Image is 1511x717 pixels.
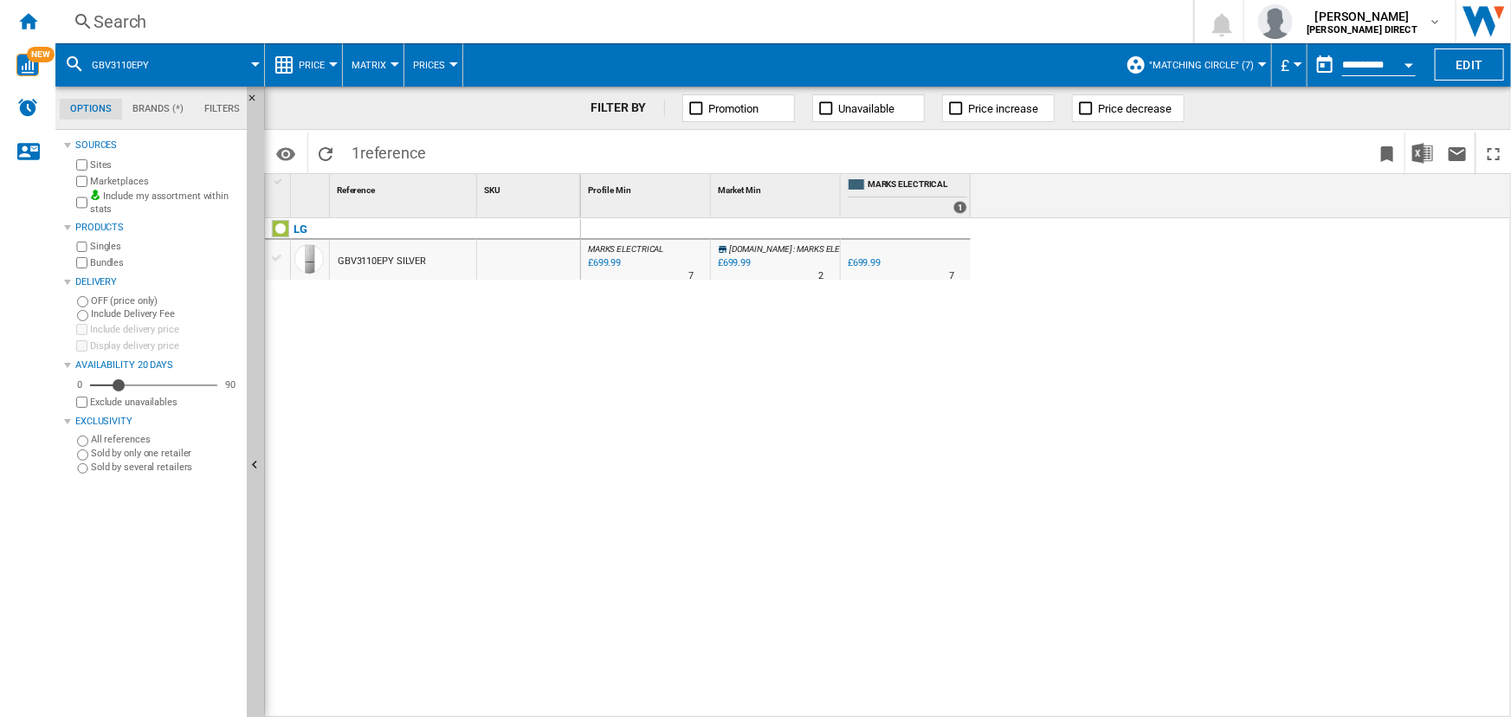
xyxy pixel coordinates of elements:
div: Products [75,221,240,235]
div: Sort None [333,174,476,201]
div: £699.99 [848,257,881,268]
input: All references [77,436,88,447]
div: Delivery Time : 7 days [688,268,694,285]
div: Delivery Time : 7 days [949,268,954,285]
input: Include Delivery Fee [77,310,88,321]
span: Market Min [718,185,761,195]
button: Unavailable [812,94,925,122]
div: Last updated : Tuesday, 23 September 2025 14:19 [585,255,621,272]
input: Sold by only one retailer [77,449,88,461]
span: Promotion [709,102,759,115]
div: MARKS ELECTRICAL 1 offers sold by MARKS ELECTRICAL [844,174,971,217]
div: Search [94,10,1148,34]
span: Unavailable [839,102,895,115]
span: [PERSON_NAME] [1307,8,1417,25]
button: Matrix [352,43,395,87]
div: Market Min Sort None [714,174,840,201]
button: "MATCHING CIRCLE" (7) [1149,43,1262,87]
div: Delivery Time : 2 days [818,268,823,285]
span: MARKS ELECTRICAL [588,244,663,254]
span: MARKS ELECTRICAL [868,178,967,193]
label: Singles [90,240,240,253]
div: Sort None [481,174,580,201]
button: Prices [413,43,454,87]
img: excel-24x24.png [1412,143,1433,164]
label: Bundles [90,256,240,269]
button: Options [268,138,303,169]
input: Display delivery price [76,340,87,352]
span: "MATCHING CIRCLE" (7) [1149,60,1254,71]
div: 0 [73,378,87,391]
button: md-calendar [1308,48,1342,82]
label: Include my assortment within stats [90,190,240,216]
md-tab-item: Filters [194,99,250,119]
span: Matrix [352,60,386,71]
span: reference [360,144,426,162]
label: Exclude unavailables [90,396,240,409]
span: : MARKS ELECTRICAL LTD [794,244,888,254]
img: wise-card.svg [16,54,39,76]
input: Display delivery price [76,397,87,408]
div: GBV3110EPY SILVER [338,242,426,281]
b: [PERSON_NAME] DIRECT [1307,24,1417,36]
button: Hide [247,87,268,118]
button: £ [1281,43,1298,87]
button: Download in Excel [1405,132,1440,173]
span: SKU [484,185,500,195]
span: NEW [27,47,55,62]
button: Price increase [942,94,1055,122]
div: Sort None [714,174,840,201]
img: mysite-bg-18x18.png [90,190,100,200]
input: OFF (price only) [77,296,88,307]
button: Price [299,43,333,87]
input: Marketplaces [76,176,87,187]
span: GBV3110EPY [92,60,149,71]
button: Edit [1435,48,1504,81]
button: Maximize [1476,132,1511,173]
input: Sold by several retailers [77,463,88,475]
div: GBV3110EPY [64,43,255,87]
input: Include my assortment within stats [76,192,87,214]
div: Sort None [294,174,329,201]
div: "MATCHING CIRCLE" (7) [1126,43,1262,87]
div: 90 [221,378,240,391]
button: Open calendar [1393,47,1424,78]
label: Display delivery price [90,339,240,352]
label: All references [91,433,240,446]
div: Availability 20 Days [75,358,240,372]
button: GBV3110EPY [92,43,166,87]
md-slider: Availability [90,377,217,394]
label: Include delivery price [90,323,240,336]
label: Include Delivery Fee [91,307,240,320]
span: [DOMAIN_NAME] [729,244,792,254]
div: 1 offers sold by MARKS ELECTRICAL [953,201,967,214]
label: OFF (price only) [91,294,240,307]
img: alerts-logo.svg [17,97,38,118]
div: Reference Sort None [333,174,476,201]
img: profile.jpg [1258,4,1293,39]
span: Price increase [969,102,1039,115]
span: Profile Min [588,185,631,195]
span: £ [1281,56,1289,74]
label: Marketplaces [90,175,240,188]
div: Delivery [75,275,240,289]
div: Sort None [584,174,710,201]
label: Sold by several retailers [91,461,240,474]
input: Sites [76,159,87,171]
label: Sites [90,158,240,171]
button: Reload [308,132,343,173]
span: Price [299,60,325,71]
span: Price decrease [1099,102,1172,115]
button: Promotion [682,94,795,122]
div: Sources [75,139,240,152]
span: Reference [337,185,375,195]
div: SKU Sort None [481,174,580,201]
div: Price [274,43,333,87]
div: Last updated : Tuesday, 23 September 2025 12:08 [715,255,751,272]
input: Singles [76,242,87,253]
span: Prices [413,60,445,71]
